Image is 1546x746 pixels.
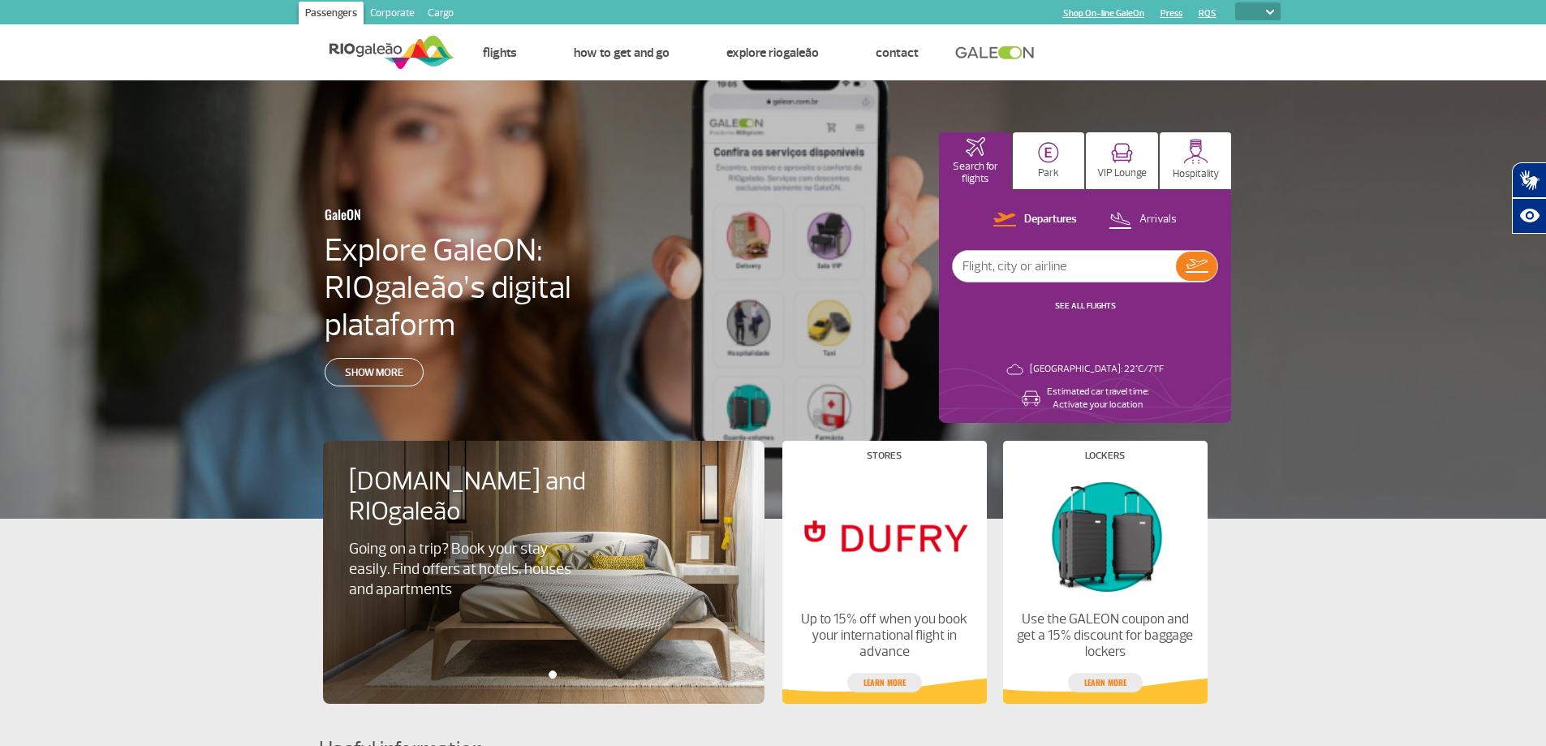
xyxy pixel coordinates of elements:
a: Shop On-line GaleOn [1063,8,1144,19]
p: Search for flights [947,161,1003,185]
a: Learn more [1068,673,1143,692]
p: Up to 15% off when you book your international flight in advance [795,611,972,660]
a: [DOMAIN_NAME] and RIOgaleãoGoing on a trip? Book your stay easily. Find offers at hotels, houses ... [349,467,739,600]
button: Arrivals [1104,209,1182,231]
img: Lockers [1016,473,1193,598]
a: SEE ALL FLIGHTS [1055,300,1116,311]
button: Park [1013,132,1085,189]
img: hospitality.svg [1183,139,1208,164]
p: Departures [1024,212,1077,227]
p: [GEOGRAPHIC_DATA]: 22°C/71°F [1030,363,1164,376]
div: Plugin de acessibilidade da Hand Talk. [1512,162,1546,234]
a: Corporate [364,2,421,28]
a: Press [1161,8,1182,19]
h4: [DOMAIN_NAME] and RIOgaleão [349,467,607,527]
button: Hospitality [1160,132,1232,189]
p: Estimated car travel time: Activate your location [1047,386,1149,412]
a: Show more [325,358,424,386]
p: Arrivals [1139,212,1177,227]
a: Cargo [421,2,460,28]
a: Passengers [299,2,364,28]
a: Explore RIOgaleão [726,45,819,61]
a: Contact [876,45,919,61]
h3: GaleON [325,197,596,231]
button: Abrir tradutor de língua de sinais. [1512,162,1546,198]
input: Flight, city or airline [953,251,1176,282]
img: Stores [795,473,972,598]
button: VIP Lounge [1086,132,1158,189]
h4: Stores [867,451,902,460]
button: Search for flights [939,132,1011,189]
img: vipRoom.svg [1111,143,1133,163]
p: Going on a trip? Book your stay easily. Find offers at hotels, houses and apartments [349,539,579,600]
button: Abrir recursos assistivos. [1512,198,1546,234]
img: airplaneHomeActive.svg [966,137,985,157]
h4: Explore GaleON: RIOgaleão’s digital plataform [325,231,675,343]
p: Park [1038,167,1059,179]
p: Hospitality [1173,168,1219,180]
h4: Lockers [1085,451,1125,460]
a: RQS [1199,8,1217,19]
img: carParkingHome.svg [1038,142,1059,163]
a: Flights [483,45,517,61]
p: VIP Lounge [1097,167,1147,179]
p: Use the GALEON coupon and get a 15% discount for baggage lockers [1016,611,1193,660]
button: SEE ALL FLIGHTS [1050,300,1121,313]
a: How to get and go [574,45,670,61]
a: Learn more [847,673,922,692]
button: Departures [988,209,1082,231]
